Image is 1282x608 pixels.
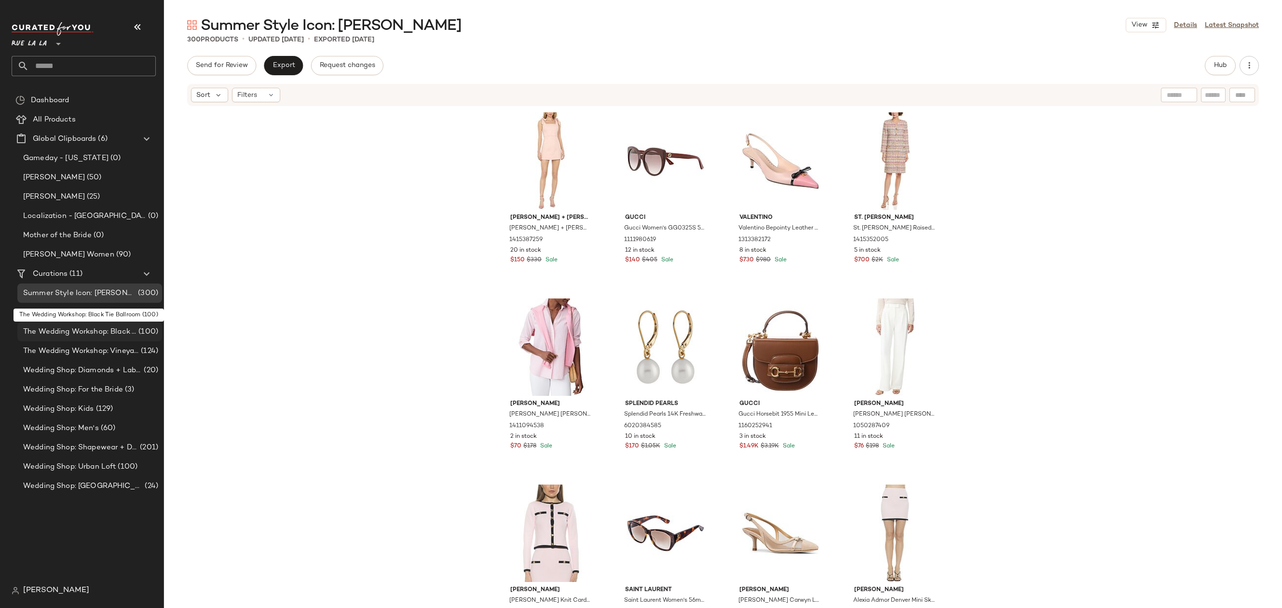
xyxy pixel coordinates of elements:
[738,224,820,233] span: Valentino Bepointy Leather Slingback Pump
[732,112,829,210] img: 1313382172_RLLATH.jpg
[237,90,257,100] span: Filters
[23,423,99,434] span: Wedding Shop: Men's
[23,153,109,164] span: Gameday - [US_STATE]
[1205,20,1259,30] a: Latest Snapshot
[109,153,121,164] span: (0)
[319,62,375,69] span: Request changes
[732,298,829,396] img: 1160252941_RLLATH.jpg
[625,442,639,451] span: $170
[738,422,772,431] span: 1160252941
[854,256,870,265] span: $700
[854,246,881,255] span: 5 in stock
[617,298,714,396] img: 6020384585_RLLATH.jpg
[23,307,137,318] span: The Wedding Shop: [GEOGRAPHIC_DATA]
[510,432,537,441] span: 2 in stock
[23,230,92,241] span: Mother of the Bride
[12,33,47,50] span: Rue La La
[23,346,139,357] span: The Wedding Workshop: Vineyard
[866,442,879,451] span: $198
[624,596,706,605] span: Saint Laurent Women's 56mm Sunglasses
[624,236,656,244] span: 1111980619
[143,481,158,492] span: (24)
[314,35,374,45] p: Exported [DATE]
[23,365,142,376] span: Wedding Shop: Diamonds + Lab Diamonds
[739,400,821,408] span: Gucci
[659,257,673,263] span: Sale
[142,365,158,376] span: (20)
[195,62,248,69] span: Send for Review
[509,422,544,431] span: 1411094538
[738,236,771,244] span: 1313382172
[33,269,68,280] span: Curations
[739,442,759,451] span: $1.49K
[853,224,935,233] span: St. [PERSON_NAME] Raised Plaid Tweed Dress
[641,442,660,451] span: $1.05K
[739,432,766,441] span: 3 in stock
[881,443,895,449] span: Sale
[187,20,197,30] img: svg%3e
[116,461,137,473] span: (100)
[187,36,201,43] span: 300
[510,256,525,265] span: $150
[509,410,591,419] span: [PERSON_NAME] [PERSON_NAME] Blouse
[272,62,295,69] span: Export
[523,442,536,451] span: $178
[510,400,592,408] span: [PERSON_NAME]
[761,442,779,451] span: $3.19K
[23,384,123,395] span: Wedding Shop: For the Bride
[872,256,883,265] span: $2K
[114,249,131,260] span: (90)
[23,326,136,338] span: The Wedding Workshop: Black Tie Ballroom
[85,172,102,183] span: (50)
[23,191,85,203] span: [PERSON_NAME]
[23,288,136,299] span: Summer Style Icon: [PERSON_NAME]
[625,586,707,594] span: Saint Laurent
[23,585,89,596] span: [PERSON_NAME]
[625,256,640,265] span: $140
[625,214,707,222] span: Gucci
[1131,21,1147,29] span: View
[854,214,936,222] span: St. [PERSON_NAME]
[23,481,143,492] span: Wedding Shop: [GEOGRAPHIC_DATA]
[23,461,116,473] span: Wedding Shop: Urban Loft
[853,236,888,244] span: 1415352005
[23,172,85,183] span: [PERSON_NAME]
[885,257,899,263] span: Sale
[510,586,592,594] span: [PERSON_NAME]
[617,112,714,210] img: 1111980619_RLLATH.jpg
[846,485,943,582] img: 1050158565_RLLATH.jpg
[624,410,706,419] span: Splendid Pearls 14K Freshwater Pearl Drop Earrings
[544,257,558,263] span: Sale
[92,230,104,241] span: (0)
[33,134,96,145] span: Global Clipboards
[94,404,113,415] span: (129)
[538,443,552,449] span: Sale
[617,485,714,582] img: 1111003482_RLLATH.jpg
[854,432,883,441] span: 11 in stock
[139,346,158,357] span: (124)
[242,34,245,45] span: •
[509,596,591,605] span: [PERSON_NAME] Knit Cardigan
[23,442,138,453] span: Wedding Shop: Shapewear + Day of Prep
[854,586,936,594] span: [PERSON_NAME]
[187,35,238,45] div: Products
[201,16,462,36] span: Summer Style Icon: [PERSON_NAME]
[99,423,116,434] span: (60)
[527,256,542,265] span: $330
[509,236,543,244] span: 1415387259
[625,400,707,408] span: Splendid Pearls
[854,442,864,451] span: $76
[311,56,383,75] button: Request changes
[773,257,787,263] span: Sale
[510,214,592,222] span: [PERSON_NAME] + [PERSON_NAME]
[1174,20,1197,30] a: Details
[308,34,310,45] span: •
[738,410,820,419] span: Gucci Horsebit 1955 Mini Leather Shoulder Bag
[739,256,754,265] span: $730
[196,90,210,100] span: Sort
[187,56,256,75] button: Send for Review
[503,112,600,210] img: 1415387259_RLLATH.jpg
[846,298,943,396] img: 1050287409_RLLATH.jpg
[138,442,158,453] span: (201)
[853,422,889,431] span: 1050287409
